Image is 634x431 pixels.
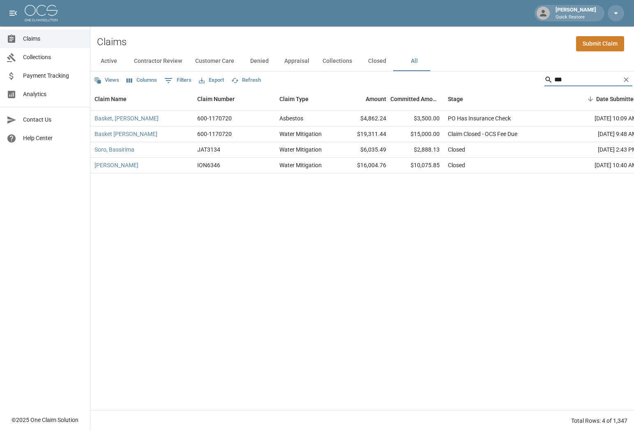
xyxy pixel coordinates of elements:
[316,51,359,71] button: Collections
[337,158,390,173] div: $16,004.76
[448,88,463,111] div: Stage
[197,161,220,169] div: ION6346
[95,161,138,169] a: [PERSON_NAME]
[197,88,235,111] div: Claim Number
[390,142,444,158] div: $2,888.13
[90,51,127,71] button: Active
[23,134,83,143] span: Help Center
[390,88,440,111] div: Committed Amount
[197,130,232,138] div: 600-1170720
[279,130,322,138] div: Water Mitigation
[124,74,159,87] button: Select columns
[23,71,83,80] span: Payment Tracking
[189,51,241,71] button: Customer Care
[556,14,596,21] p: Quick Restore
[275,88,337,111] div: Claim Type
[448,161,465,169] div: Closed
[448,114,511,122] div: PO Has Insurance Check
[97,36,127,48] h2: Claims
[25,5,58,21] img: ocs-logo-white-transparent.png
[229,74,263,87] button: Refresh
[127,51,189,71] button: Contractor Review
[90,51,634,71] div: dynamic tabs
[366,88,386,111] div: Amount
[241,51,278,71] button: Denied
[444,88,567,111] div: Stage
[552,6,599,21] div: [PERSON_NAME]
[23,115,83,124] span: Contact Us
[390,158,444,173] div: $10,075.85
[390,111,444,127] div: $3,500.00
[337,127,390,142] div: $19,311.44
[544,73,632,88] div: Search
[193,88,275,111] div: Claim Number
[390,88,444,111] div: Committed Amount
[279,88,309,111] div: Claim Type
[92,74,121,87] button: Views
[23,53,83,62] span: Collections
[390,127,444,142] div: $15,000.00
[359,51,396,71] button: Closed
[95,88,127,111] div: Claim Name
[585,93,596,105] button: Sort
[95,114,159,122] a: Basket, [PERSON_NAME]
[23,90,83,99] span: Analytics
[12,416,78,424] div: © 2025 One Claim Solution
[396,51,433,71] button: All
[620,74,632,86] button: Clear
[90,88,193,111] div: Claim Name
[162,74,194,87] button: Show filters
[95,145,134,154] a: Soro, Bassirima
[197,145,220,154] div: JAT3134
[571,417,627,425] div: Total Rows: 4 of 1,347
[337,88,390,111] div: Amount
[23,35,83,43] span: Claims
[448,130,517,138] div: Claim Closed - OCS Fee Due
[278,51,316,71] button: Appraisal
[197,74,226,87] button: Export
[95,130,157,138] a: Basket [PERSON_NAME]
[576,36,624,51] a: Submit Claim
[279,161,322,169] div: Water Mitigation
[197,114,232,122] div: 600-1170720
[5,5,21,21] button: open drawer
[337,111,390,127] div: $4,862.24
[448,145,465,154] div: Closed
[279,114,303,122] div: Asbestos
[337,142,390,158] div: $6,035.49
[279,145,322,154] div: Water Mitigation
